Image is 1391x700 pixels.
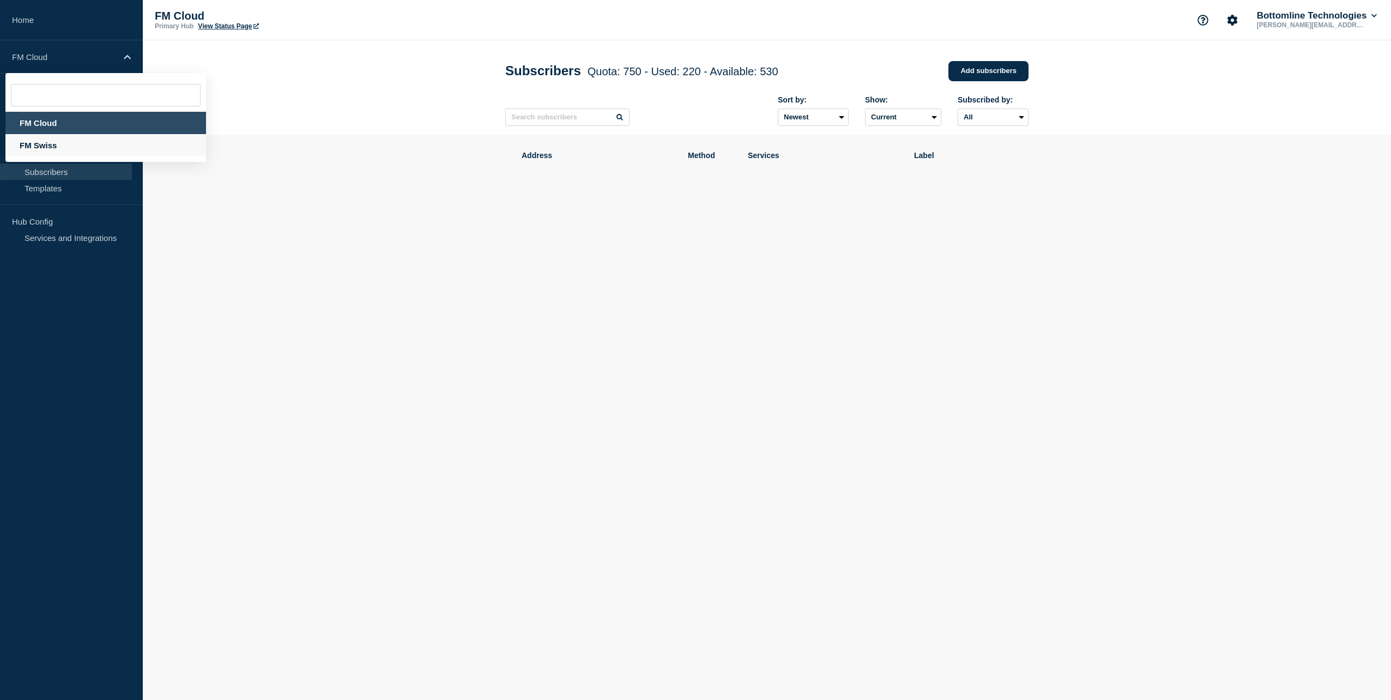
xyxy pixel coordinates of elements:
div: Show: [865,95,941,104]
select: Subscribed by [958,108,1029,126]
span: Method [688,151,731,160]
a: View Status Page [198,22,258,30]
select: Deleted [865,108,941,126]
p: [PERSON_NAME][EMAIL_ADDRESS][PERSON_NAME][DOMAIN_NAME] [1255,21,1368,29]
h1: Subscribers [505,63,778,79]
button: Account settings [1221,9,1244,32]
p: FM Cloud [155,10,373,22]
div: FM Swiss [5,134,206,156]
span: Quota: 750 - Used: 220 - Available: 530 [588,65,778,77]
div: Subscribed by: [958,95,1029,104]
button: Support [1192,9,1214,32]
div: Sort by: [778,95,849,104]
span: Label [914,151,1012,160]
span: Services [748,151,898,160]
button: Bottomline Technologies [1255,10,1379,21]
p: FM Cloud [12,52,117,62]
input: Search subscribers [505,108,630,126]
div: FM Cloud [5,112,206,134]
select: Sort by [778,108,849,126]
p: Primary Hub [155,22,193,30]
a: Add subscribers [948,61,1029,81]
span: Address [522,151,672,160]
